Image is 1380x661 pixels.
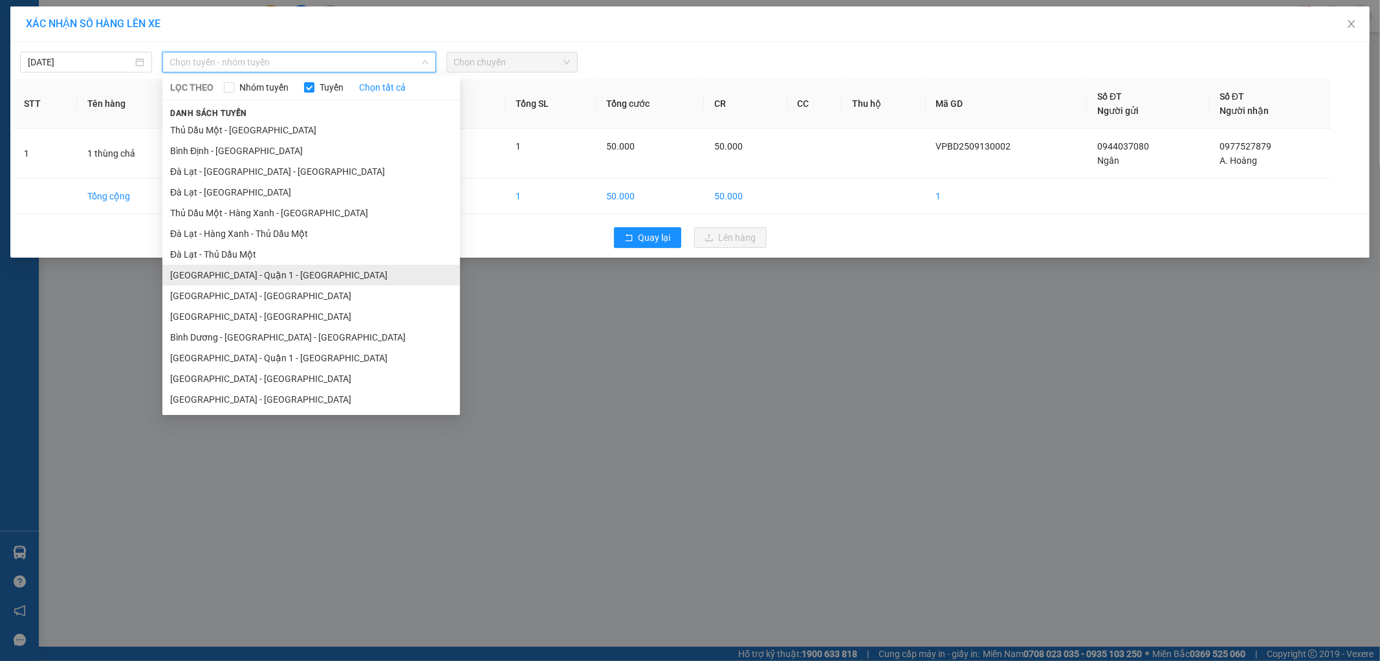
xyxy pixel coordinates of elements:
span: Tuyến [314,80,349,95]
span: Chọn tuyến - nhóm tuyến [170,52,428,72]
li: [GEOGRAPHIC_DATA] - [GEOGRAPHIC_DATA] [162,389,460,410]
li: [GEOGRAPHIC_DATA] - [GEOGRAPHIC_DATA] [162,368,460,389]
div: Ngân [11,42,102,58]
span: VPBD2509130002 [936,141,1011,151]
span: 0944037080 [1097,141,1149,151]
div: 50.000 [10,84,104,99]
span: Người gửi [1097,106,1139,116]
th: Tên hàng [77,79,193,129]
button: uploadLên hàng [694,227,767,248]
div: [GEOGRAPHIC_DATA] [111,11,242,40]
td: 50.000 [596,179,704,214]
div: VP Bình Dương [11,11,102,42]
li: Đà Lạt - Hàng Xanh - Thủ Dầu Một [162,223,460,244]
span: Gửi: [11,12,31,26]
td: 1 [926,179,1088,214]
td: 1 thùng chả [77,129,193,179]
li: Bình Định - [GEOGRAPHIC_DATA] [162,140,460,161]
span: LỌC THEO [170,80,214,95]
button: rollbackQuay lại [614,227,681,248]
th: CC [787,79,842,129]
span: Chọn chuyến [454,52,571,72]
span: Số ĐT [1220,91,1244,102]
td: Tổng cộng [77,179,193,214]
span: XÁC NHẬN SỐ HÀNG LÊN XE [26,17,160,30]
td: 1 [505,179,596,214]
div: A. Hoàng [111,40,242,56]
th: Thu hộ [842,79,926,129]
li: Đà Lạt - Thủ Dầu Một [162,244,460,265]
span: 0977527879 [1220,141,1271,151]
span: 50.000 [714,141,743,151]
span: 50.000 [606,141,635,151]
li: [GEOGRAPHIC_DATA] - Quận 1 - [GEOGRAPHIC_DATA] [162,265,460,286]
th: CR [704,79,787,129]
td: 50.000 [704,179,787,214]
th: Mã GD [926,79,1088,129]
a: Chọn tất cả [359,80,406,95]
span: Danh sách tuyến [162,107,255,119]
div: 0944037080 [11,58,102,76]
li: [GEOGRAPHIC_DATA] - Quận 1 - [GEOGRAPHIC_DATA] [162,348,460,368]
li: [GEOGRAPHIC_DATA] - [GEOGRAPHIC_DATA] [162,286,460,306]
span: down [421,58,429,66]
th: STT [14,79,77,129]
span: Nhận: [111,11,142,25]
input: 13/09/2025 [28,55,133,69]
th: Ghi chú [419,79,506,129]
li: [GEOGRAPHIC_DATA] - [GEOGRAPHIC_DATA] [162,306,460,327]
span: A. Hoàng [1220,155,1257,166]
li: Thủ Dầu Một - Hàng Xanh - [GEOGRAPHIC_DATA] [162,203,460,223]
span: Người nhận [1220,106,1269,116]
th: Tổng cước [596,79,704,129]
span: Quay lại [639,230,671,245]
li: Đà Lạt - [GEOGRAPHIC_DATA] [162,182,460,203]
button: Close [1333,6,1370,43]
span: close [1346,19,1357,29]
li: Bình Dương - [GEOGRAPHIC_DATA] - [GEOGRAPHIC_DATA] [162,327,460,348]
span: Số ĐT [1097,91,1122,102]
span: Ngân [1097,155,1119,166]
div: 0977527879 [111,56,242,74]
td: 1 [14,129,77,179]
li: Thủ Dầu Một - [GEOGRAPHIC_DATA] [162,120,460,140]
span: rollback [624,233,633,243]
span: 1 [516,141,521,151]
th: Tổng SL [505,79,596,129]
span: CR : [10,85,30,98]
li: Đà Lạt - [GEOGRAPHIC_DATA] - [GEOGRAPHIC_DATA] [162,161,460,182]
span: Nhóm tuyến [234,80,294,95]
